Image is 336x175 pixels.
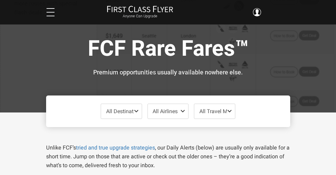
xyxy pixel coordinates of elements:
small: Anyone Can Upgrade [107,14,173,19]
h3: Premium opportunities usually available nowhere else. [46,69,290,76]
span: All Destinations [106,108,144,115]
span: All Airlines [153,108,178,115]
img: First Class Flyer [107,5,173,13]
h1: FCF Rare Fares™ [46,37,290,63]
a: First Class FlyerAnyone Can Upgrade [107,5,173,19]
p: Unlike FCF’s , our Daily Alerts (below) are usually only available for a short time. Jump on thos... [46,143,290,170]
span: All Travel Months [199,108,241,115]
a: tried and true upgrade strategies [76,144,155,151]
